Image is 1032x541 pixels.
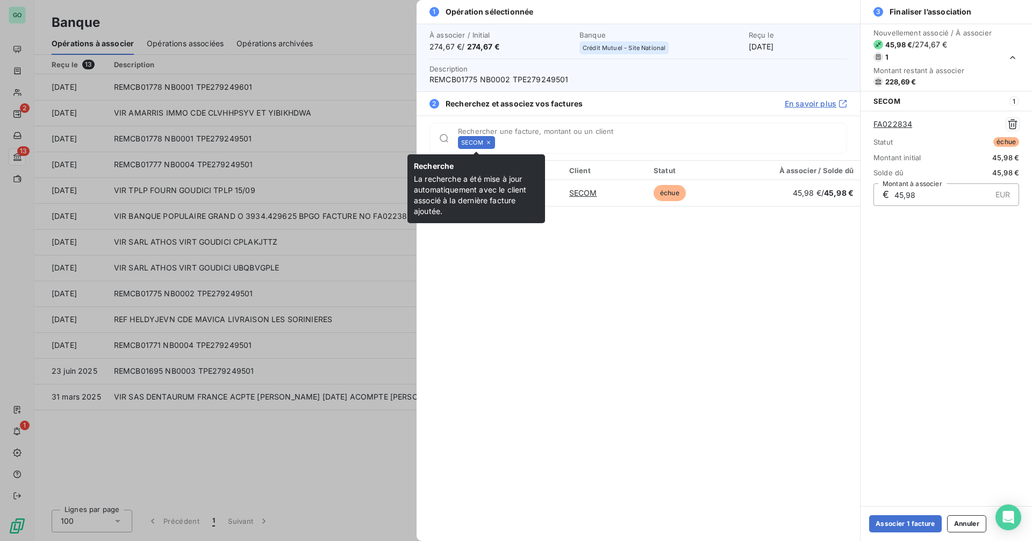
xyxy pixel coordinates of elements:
span: / 274,67 € [912,39,947,50]
a: SECOM [569,188,597,197]
span: 45,98 € [992,168,1019,177]
span: SECOM [461,139,483,146]
span: échue [654,185,686,201]
span: Description [429,65,468,73]
div: Statut [654,166,731,175]
button: Associer 1 facture [869,515,942,532]
span: 1 [885,53,888,61]
button: Annuler [947,515,986,532]
span: Crédit Mutuel - Site National [583,45,665,51]
div: À associer / Solde dû [744,166,854,175]
span: REMCB01775 NB0002 TPE279249501 [429,74,847,85]
span: 45,98 € [992,153,1019,162]
span: Banque [579,31,742,39]
span: échue [993,137,1019,147]
span: 1 [1009,96,1019,106]
span: Nouvellement associé / À associer [873,29,992,37]
span: Solde dû [873,168,904,177]
span: Finaliser l’association [890,6,971,17]
span: 228,69 € [885,77,916,86]
span: 3 [873,7,883,17]
div: Client [569,166,641,175]
input: placeholder [499,137,847,148]
span: Reçu le [749,31,847,39]
span: Montant initial [873,153,921,162]
span: 45,98 € [885,40,912,49]
div: Open Intercom Messenger [995,504,1021,530]
span: 45,98 € [824,188,854,197]
span: 1 [429,7,439,17]
span: 45,98 € / [793,188,854,197]
a: FA022834 [873,119,912,130]
span: 274,67 € / [429,41,573,52]
span: À associer / Initial [429,31,573,39]
span: Opération sélectionnée [446,6,533,17]
span: La recherche a été mise à jour automatiquement avec le client associé à la dernière facture ajoutée. [414,174,539,217]
div: [DATE] [749,31,847,52]
a: En savoir plus [785,98,847,109]
span: Statut [873,138,893,146]
span: Montant restant à associer [873,66,992,75]
span: 2 [429,99,439,109]
span: Recherche [414,161,539,174]
span: Recherchez et associez vos factures [446,98,583,109]
span: 274,67 € [467,42,500,51]
span: SECOM [873,97,900,105]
